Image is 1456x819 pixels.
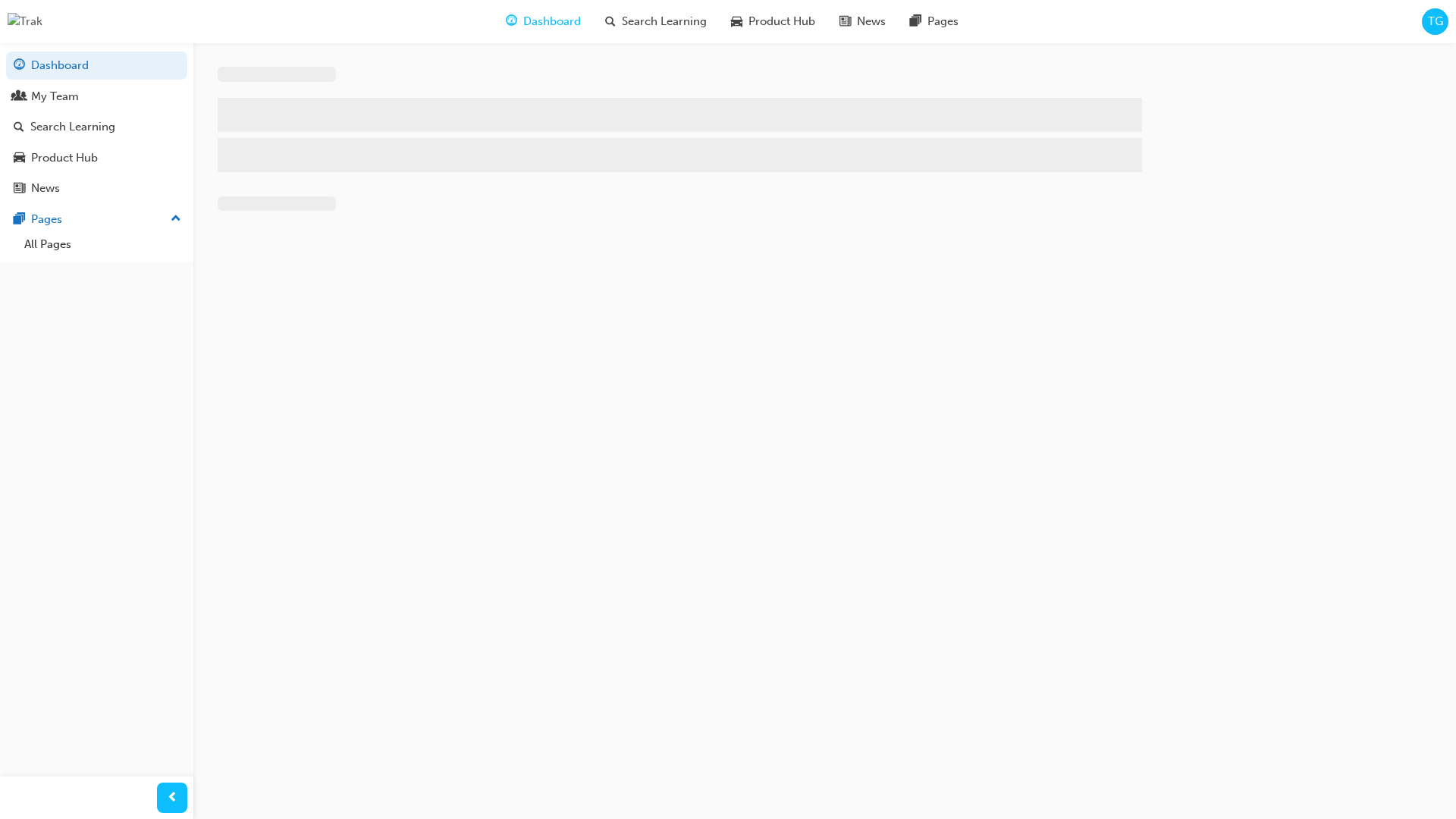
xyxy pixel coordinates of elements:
[14,213,25,227] span: pages-icon
[14,59,25,73] span: guage-icon
[523,13,581,30] span: Dashboard
[31,180,60,197] div: News
[30,118,115,136] div: Search Learning
[857,13,886,30] span: News
[6,206,187,234] button: Pages
[827,6,898,37] a: news-iconNews
[6,174,187,202] a: News
[31,211,62,228] div: Pages
[31,88,79,105] div: My Team
[1428,13,1443,30] span: TG
[494,6,593,37] a: guage-iconDashboard
[14,152,25,165] span: car-icon
[6,144,187,172] a: Product Hub
[910,12,921,31] span: pages-icon
[14,90,25,104] span: people-icon
[839,12,851,31] span: news-icon
[593,6,719,37] a: search-iconSearch Learning
[731,12,742,31] span: car-icon
[171,209,181,229] span: up-icon
[719,6,827,37] a: car-iconProduct Hub
[622,13,707,30] span: Search Learning
[8,13,42,30] img: Trak
[927,13,959,30] span: Pages
[167,789,178,808] span: prev-icon
[605,12,616,31] span: search-icon
[6,49,187,206] button: DashboardMy TeamSearch LearningProduct HubNews
[748,13,815,30] span: Product Hub
[6,83,187,111] a: My Team
[6,52,187,80] a: Dashboard
[14,121,24,134] span: search-icon
[6,113,187,141] a: Search Learning
[1422,8,1448,35] button: TG
[31,149,98,167] div: Product Hub
[18,233,187,256] a: All Pages
[506,12,517,31] span: guage-icon
[14,182,25,196] span: news-icon
[898,6,971,37] a: pages-iconPages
